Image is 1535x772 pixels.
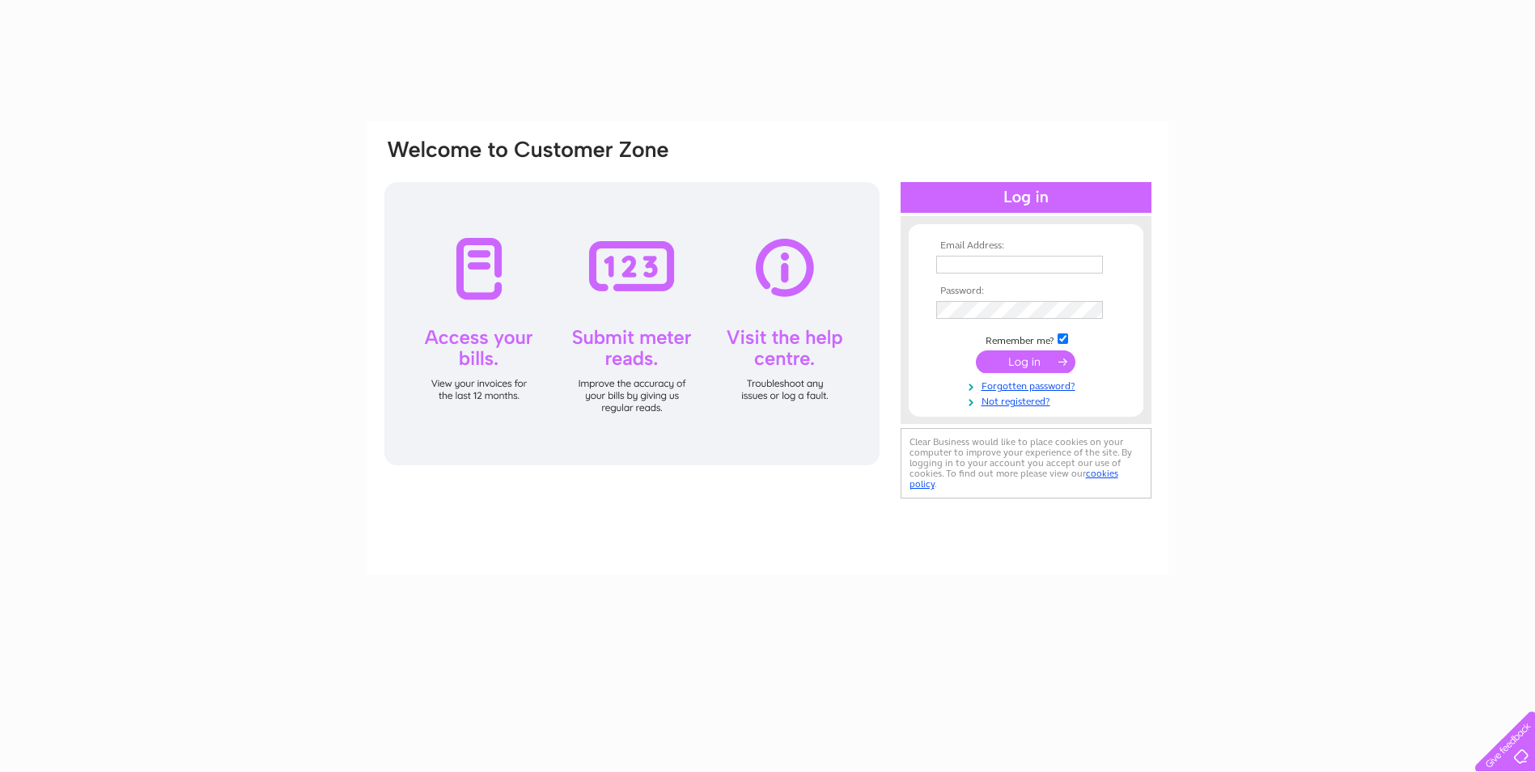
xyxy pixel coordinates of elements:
[936,377,1120,392] a: Forgotten password?
[910,468,1118,490] a: cookies policy
[976,350,1075,373] input: Submit
[932,286,1120,297] th: Password:
[901,428,1151,498] div: Clear Business would like to place cookies on your computer to improve your experience of the sit...
[936,392,1120,408] a: Not registered?
[932,331,1120,347] td: Remember me?
[932,240,1120,252] th: Email Address:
